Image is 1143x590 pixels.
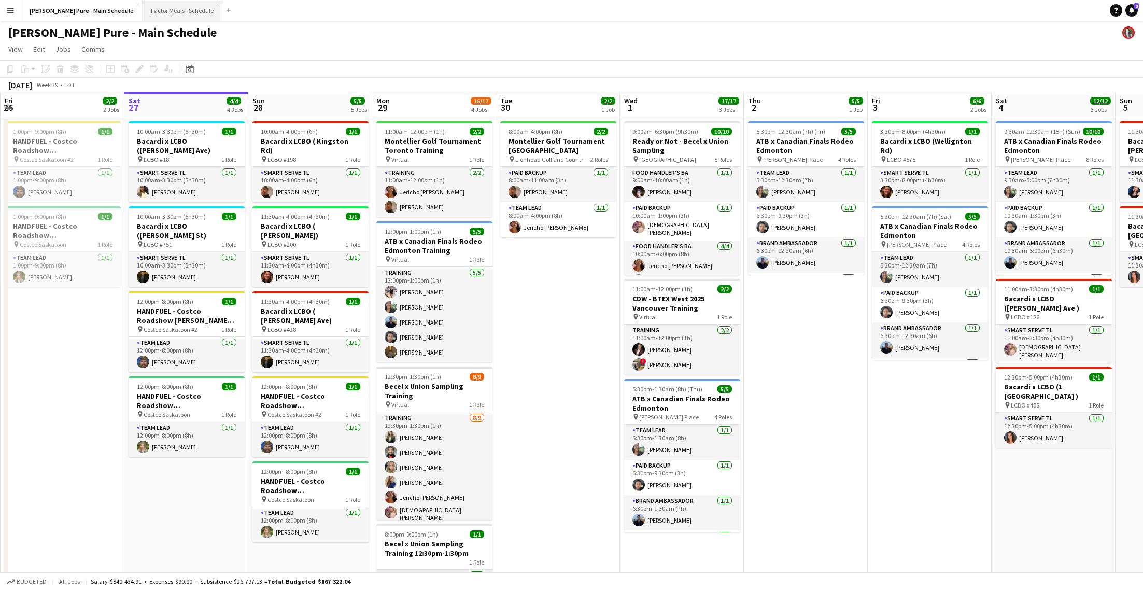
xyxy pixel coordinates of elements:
[5,576,48,587] button: Budgeted
[872,167,988,202] app-card-role: Smart Serve TL1/13:30pm-8:00pm (4h30m)[PERSON_NAME]
[996,136,1112,155] h3: ATB x Canadian Finals Rodeo Edmonton
[965,156,980,163] span: 1 Role
[376,136,492,155] h3: Montellier Golf Tournament Toronto Training
[252,461,369,542] app-job-card: 12:00pm-8:00pm (8h)1/1HANDFUEL - Costco Roadshow [GEOGRAPHIC_DATA], [GEOGRAPHIC_DATA] Costco Sask...
[346,468,360,475] span: 1/1
[252,206,369,287] app-job-card: 11:30am-4:00pm (4h30m)1/1Bacardi x LCBO ( [PERSON_NAME]) LCBO #2001 RoleSmart Serve TL1/111:30am-...
[222,128,236,135] span: 1/1
[996,167,1112,202] app-card-role: Team Lead1/19:30am-5:00pm (7h30m)[PERSON_NAME]
[880,128,946,135] span: 3:30pm-8:00pm (4h30m)
[350,97,365,105] span: 5/5
[470,530,484,538] span: 1/1
[103,97,117,105] span: 2/2
[144,411,190,418] span: Costco Saskatoon
[13,128,66,135] span: 1:00pm-9:00pm (8h)
[267,411,321,418] span: Costco Saskatoon #2
[267,326,296,333] span: LCBO #428
[996,121,1112,275] app-job-card: 9:30am-12:30am (15h) (Sun)10/10ATB x Canadian Finals Rodeo Edmonton [PERSON_NAME] Place8 RolesTea...
[849,97,863,105] span: 5/5
[221,411,236,418] span: 1 Role
[872,121,988,202] app-job-card: 3:30pm-8:00pm (4h30m)1/1Bacardi x LCBO (Wellignton Rd) LCBO #5751 RoleSmart Serve TL1/13:30pm-8:0...
[748,121,864,275] app-job-card: 5:30pm-12:30am (7h) (Fri)5/5ATB x Canadian Finals Rodeo Edmonton [PERSON_NAME] Place4 RolesTeam L...
[252,337,369,372] app-card-role: Smart Serve TL1/111:30am-4:00pm (4h30m)[PERSON_NAME]
[500,167,616,202] app-card-role: Paid Backup1/18:00am-11:00am (3h)[PERSON_NAME]
[718,97,739,105] span: 17/17
[137,383,193,390] span: 12:00pm-8:00pm (8h)
[346,298,360,305] span: 1/1
[849,106,863,114] div: 1 Job
[252,422,369,457] app-card-role: Team Lead1/112:00pm-8:00pm (8h)[PERSON_NAME]
[103,106,119,114] div: 2 Jobs
[267,496,314,503] span: Costco Saskatoon
[996,237,1112,273] app-card-role: Brand Ambassador1/110:30am-5:00pm (6h30m)[PERSON_NAME]
[137,298,193,305] span: 12:00pm-8:00pm (8h)
[872,206,988,360] app-job-card: 5:30pm-12:30am (7h) (Sat)5/5ATB x Canadian Finals Rodeo Edmonton [PERSON_NAME] Place4 RolesTeam L...
[996,367,1112,448] app-job-card: 12:30pm-5:00pm (4h30m)1/1Bacardi x LCBO (1 [GEOGRAPHIC_DATA] ) LCBO #4081 RoleSmart Serve TL1/112...
[5,96,13,105] span: Fri
[64,81,75,89] div: EDT
[746,102,761,114] span: 2
[880,213,951,220] span: 5:30pm-12:30am (7h) (Sat)
[252,476,369,495] h3: HANDFUEL - Costco Roadshow [GEOGRAPHIC_DATA], [GEOGRAPHIC_DATA]
[996,413,1112,448] app-card-role: Smart Serve TL1/112:30pm-5:00pm (4h30m)[PERSON_NAME]
[756,128,825,135] span: 5:30pm-12:30am (7h) (Fri)
[391,401,409,409] span: Virtual
[376,221,492,362] div: 12:00pm-1:00pm (1h)5/5ATB x Canadian Finals Rodeo Edmonton Training Virtual1 RoleTraining5/512:00...
[13,213,66,220] span: 1:00pm-9:00pm (8h)
[5,221,121,240] h3: HANDFUEL - Costco Roadshow [GEOGRAPHIC_DATA], [GEOGRAPHIC_DATA]
[639,156,696,163] span: [GEOGRAPHIC_DATA]
[391,256,409,263] span: Virtual
[515,156,590,163] span: Lionhead Golf and Country Golf
[376,367,492,520] app-job-card: 12:30pm-1:30pm (1h)8/9Becel x Union Sampling Training Virtual1 RoleTraining8/912:30pm-1:30pm (1h)...
[1090,97,1111,105] span: 12/12
[469,558,484,566] span: 1 Role
[717,313,732,321] span: 1 Role
[872,252,988,287] app-card-role: Team Lead1/15:30pm-12:30am (7h)[PERSON_NAME]
[1089,313,1104,321] span: 1 Role
[632,128,698,135] span: 9:00am-6:30pm (9h30m)
[470,128,484,135] span: 2/2
[346,128,360,135] span: 1/1
[748,202,864,237] app-card-role: Paid Backup1/16:30pm-9:30pm (3h)[PERSON_NAME]
[624,530,740,581] app-card-role: Brand Ambassador2/2
[711,128,732,135] span: 10/10
[639,413,699,421] span: [PERSON_NAME] Place
[996,273,1112,323] app-card-role: Brand Ambassador2/2
[590,156,608,163] span: 2 Roles
[345,326,360,333] span: 1 Role
[385,228,441,235] span: 12:00pm-1:00pm (1h)
[261,128,318,135] span: 10:00am-4:00pm (6h)
[129,422,245,457] app-card-role: Team Lead1/112:00pm-8:00pm (8h)[PERSON_NAME]
[5,252,121,287] app-card-role: Team Lead1/11:00pm-9:00pm (8h)[PERSON_NAME]
[623,102,638,114] span: 1
[267,578,350,585] span: Total Budgeted $867 322.04
[5,206,121,287] app-job-card: 1:00pm-9:00pm (8h)1/1HANDFUEL - Costco Roadshow [GEOGRAPHIC_DATA], [GEOGRAPHIC_DATA] Costco Saska...
[261,298,330,305] span: 11:30am-4:00pm (4h30m)
[714,156,732,163] span: 5 Roles
[624,425,740,460] app-card-role: Team Lead1/15:30pm-1:30am (8h)[PERSON_NAME]
[970,97,984,105] span: 6/6
[5,121,121,202] app-job-card: 1:00pm-9:00pm (8h)1/1HANDFUEL - Costco Roadshow [GEOGRAPHIC_DATA], [GEOGRAPHIC_DATA] Costco Saska...
[469,256,484,263] span: 1 Role
[841,128,856,135] span: 5/5
[129,96,140,105] span: Sat
[252,252,369,287] app-card-role: Smart Serve TL1/111:30am-4:00pm (4h30m)[PERSON_NAME]
[748,136,864,155] h3: ATB x Canadian Finals Rodeo Edmonton
[129,337,245,372] app-card-role: Team Lead1/112:00pm-8:00pm (8h)[PERSON_NAME]
[996,279,1112,363] app-job-card: 11:00am-3:30pm (4h30m)1/1Bacardi x LCBO ([PERSON_NAME] Ave ) LCBO #1861 RoleSmart Serve TL1/111:0...
[252,376,369,457] app-job-card: 12:00pm-8:00pm (8h)1/1HANDFUEL - Costco Roadshow [GEOGRAPHIC_DATA], [GEOGRAPHIC_DATA] Costco Sask...
[376,167,492,217] app-card-role: Training2/211:00am-12:00pm (1h)Jericho [PERSON_NAME][PERSON_NAME]
[639,313,657,321] span: Virtual
[717,285,732,293] span: 2/2
[252,221,369,240] h3: Bacardi x LCBO ( [PERSON_NAME])
[624,294,740,313] h3: CDW - BTEX West 2025 Vancouver Training
[601,97,615,105] span: 2/2
[267,156,296,163] span: LCBO #198
[624,279,740,375] app-job-card: 11:00am-12:00pm (1h)2/2CDW - BTEX West 2025 Vancouver Training Virtual1 RoleTraining2/211:00am-12...
[965,213,980,220] span: 5/5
